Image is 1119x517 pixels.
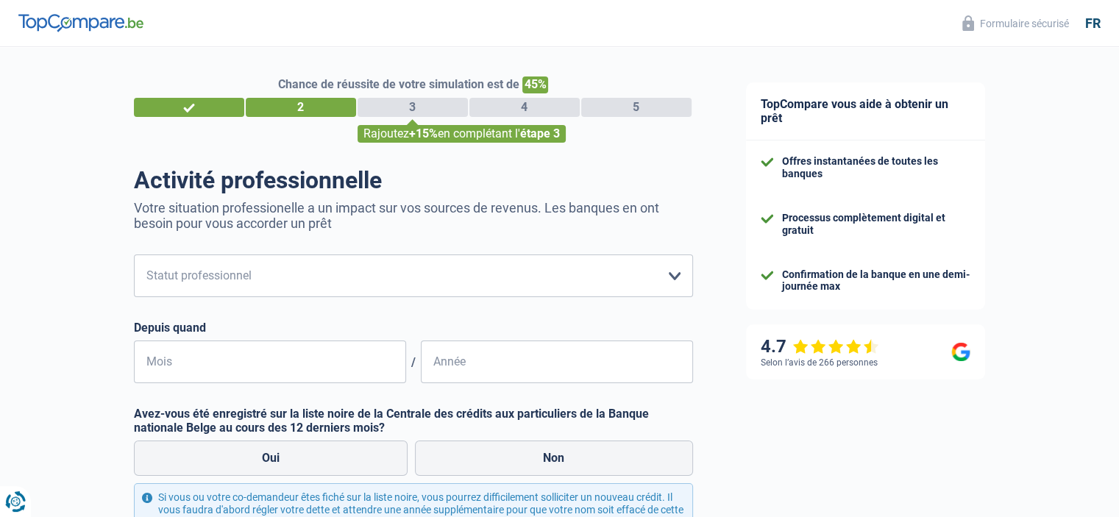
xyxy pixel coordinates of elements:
span: Chance de réussite de votre simulation est de [278,77,519,91]
div: 4 [469,98,580,117]
label: Oui [134,441,408,476]
input: AAAA [421,340,693,383]
label: Non [415,441,693,476]
button: Formulaire sécurisé [953,11,1078,35]
h1: Activité professionnelle [134,166,693,194]
div: Rajoutez en complétant l' [358,125,566,143]
div: 4.7 [761,336,879,357]
div: TopCompare vous aide à obtenir un prêt [746,82,985,140]
div: Processus complètement digital et gratuit [782,212,970,237]
div: 1 [134,98,244,117]
div: 2 [246,98,356,117]
p: Votre situation professionelle a un impact sur vos sources de revenus. Les banques en ont besoin ... [134,200,693,231]
div: Selon l’avis de 266 personnes [761,357,878,368]
div: fr [1085,15,1101,32]
input: MM [134,340,406,383]
span: / [406,355,421,369]
span: +15% [409,126,438,140]
label: Avez-vous été enregistré sur la liste noire de la Centrale des crédits aux particuliers de la Ban... [134,407,693,435]
div: 5 [581,98,692,117]
div: Confirmation de la banque en une demi-journée max [782,268,970,293]
img: TopCompare Logo [18,14,143,32]
label: Depuis quand [134,321,693,335]
span: étape 3 [520,126,560,140]
div: Offres instantanées de toutes les banques [782,155,970,180]
span: 45% [522,76,548,93]
div: 3 [358,98,468,117]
